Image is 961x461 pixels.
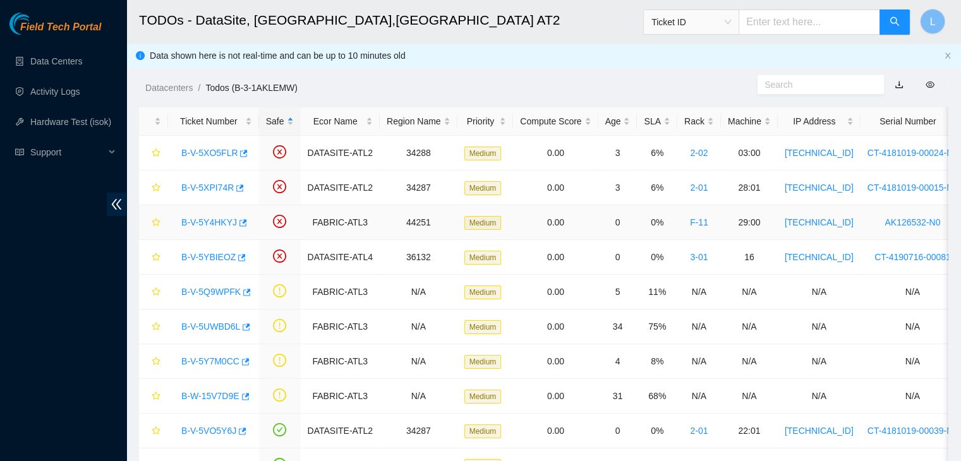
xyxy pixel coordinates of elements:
td: 0 [598,205,638,240]
span: Medium [464,216,502,230]
a: Datacenters [145,83,193,93]
td: 6% [637,171,677,205]
a: Todos (B-3-1AKLEMW) [205,83,297,93]
span: Medium [464,320,502,334]
td: DATASITE-ATL2 [301,136,380,171]
td: 22:01 [721,414,778,448]
span: star [152,322,160,332]
span: Medium [464,181,502,195]
a: 3-01 [690,252,708,262]
span: star [152,392,160,402]
td: 3 [598,136,638,171]
span: close-circle [273,249,286,263]
span: star [152,183,160,193]
td: 44251 [380,205,457,240]
td: FABRIC-ATL3 [301,379,380,414]
td: 0.00 [513,275,598,309]
td: DATASITE-ATL2 [301,414,380,448]
a: Activity Logs [30,87,80,97]
td: 16 [721,240,778,275]
span: Medium [464,390,502,404]
td: 34287 [380,414,457,448]
td: 31 [598,379,638,414]
span: exclamation-circle [273,354,286,367]
button: star [146,316,161,337]
button: star [146,282,161,302]
a: [TECHNICAL_ID] [785,426,854,436]
a: B-V-5XPI74R [181,183,234,193]
a: Hardware Test (isok) [30,117,111,127]
td: 0.00 [513,240,598,275]
td: N/A [380,275,457,309]
button: star [146,421,161,441]
button: close [944,52,952,60]
a: [TECHNICAL_ID] [785,183,854,193]
a: B-V-5VO5Y6J [181,426,236,436]
span: double-left [107,193,126,216]
span: star [152,287,160,297]
td: 0% [637,240,677,275]
span: Medium [464,147,502,160]
td: 0 [598,414,638,448]
a: CT-4181019-00015-N1 [867,183,958,193]
a: AK126532-N0 [885,217,940,227]
span: star [152,357,160,367]
span: star [152,218,160,228]
span: star [152,253,160,263]
td: 28:01 [721,171,778,205]
a: B-V-5XO5FLR [181,148,238,158]
td: 0.00 [513,344,598,379]
td: N/A [677,309,721,344]
button: star [146,247,161,267]
span: eye [926,80,934,89]
a: [TECHNICAL_ID] [785,217,854,227]
td: 0.00 [513,414,598,448]
span: Support [30,140,105,165]
button: star [146,386,161,406]
td: 75% [637,309,677,344]
span: Medium [464,251,502,265]
input: Search [765,78,867,92]
span: close-circle [273,145,286,159]
td: DATASITE-ATL2 [301,171,380,205]
td: 34 [598,309,638,344]
a: B-V-5Q9WPFK [181,287,241,297]
button: star [146,177,161,198]
span: exclamation-circle [273,284,286,297]
a: CT-4181019-00039-N1 [867,426,958,436]
td: N/A [677,275,721,309]
span: search [890,16,900,28]
td: 3 [598,171,638,205]
td: 0% [637,205,677,240]
td: N/A [778,275,861,309]
td: 34288 [380,136,457,171]
a: Akamai TechnologiesField Tech Portal [9,23,101,39]
td: 0.00 [513,309,598,344]
span: close-circle [273,215,286,228]
button: search [879,9,910,35]
span: Medium [464,424,502,438]
td: N/A [721,309,778,344]
span: L [930,14,936,30]
a: CT-4181019-00024-N0 [867,148,958,158]
td: N/A [778,309,861,344]
td: N/A [721,379,778,414]
td: FABRIC-ATL3 [301,309,380,344]
td: 5 [598,275,638,309]
td: N/A [677,344,721,379]
span: check-circle [273,423,286,436]
a: 2-02 [690,148,708,158]
td: N/A [721,344,778,379]
td: N/A [677,379,721,414]
span: / [198,83,200,93]
td: N/A [778,379,861,414]
td: 34287 [380,171,457,205]
td: 4 [598,344,638,379]
a: 2-01 [690,183,708,193]
td: N/A [380,379,457,414]
td: 0.00 [513,205,598,240]
td: FABRIC-ATL3 [301,344,380,379]
td: 29:00 [721,205,778,240]
a: [TECHNICAL_ID] [785,252,854,262]
td: 0 [598,240,638,275]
